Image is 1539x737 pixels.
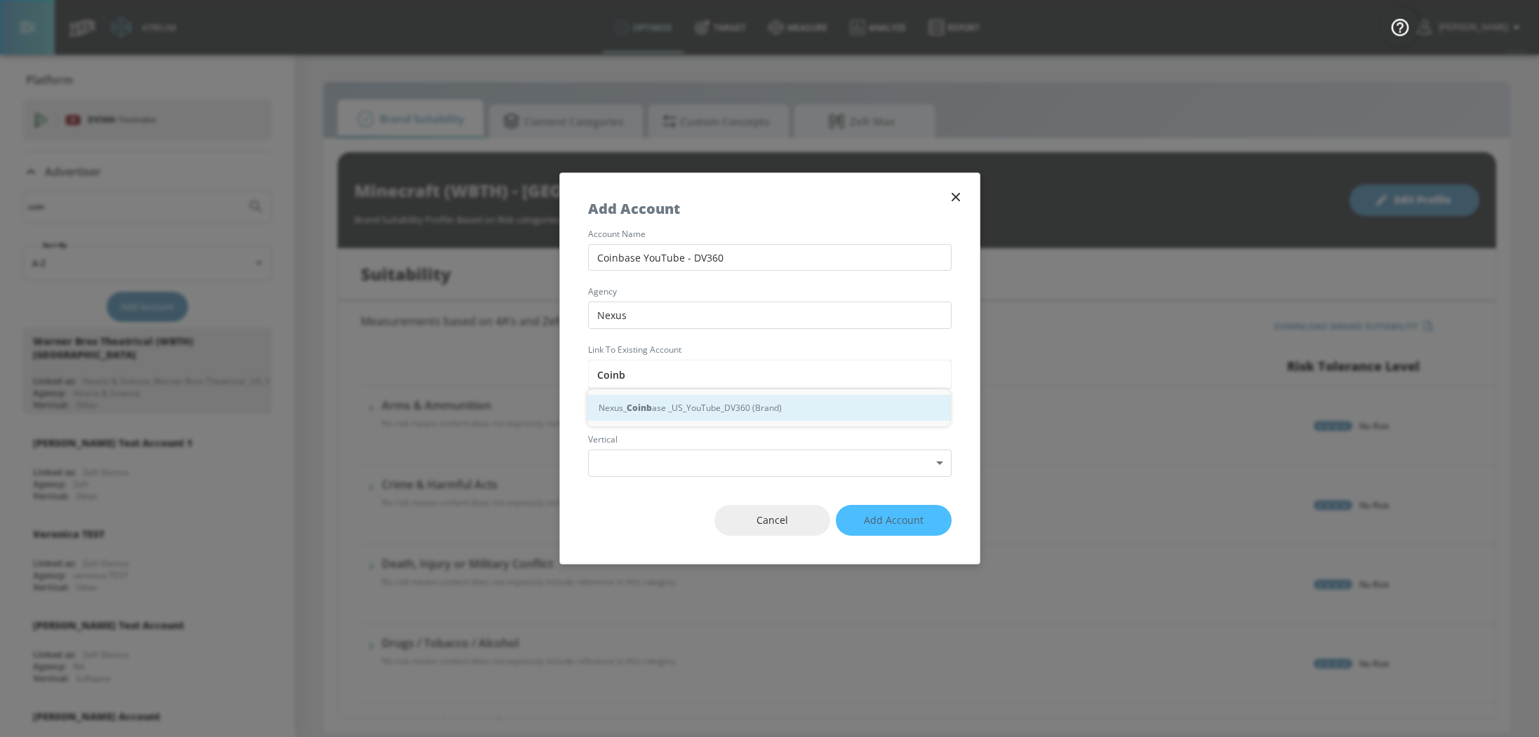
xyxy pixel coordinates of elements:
div: Nexus_ ase _US_YouTube_DV360 (Brand) [587,395,950,421]
label: agency [588,288,952,296]
strong: Coinb [627,400,652,415]
button: Open Resource Center [1380,7,1420,46]
input: Enter agency name [588,302,952,329]
input: Enter account name [588,244,952,271]
h5: Add Account [588,201,680,216]
span: Cancel [742,512,802,529]
div: ​ [588,449,952,477]
label: Link to Existing Account [588,346,952,354]
label: vertical [588,435,952,444]
input: Enter account name [588,360,952,389]
label: account name [588,230,952,238]
button: Cancel [714,505,830,536]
